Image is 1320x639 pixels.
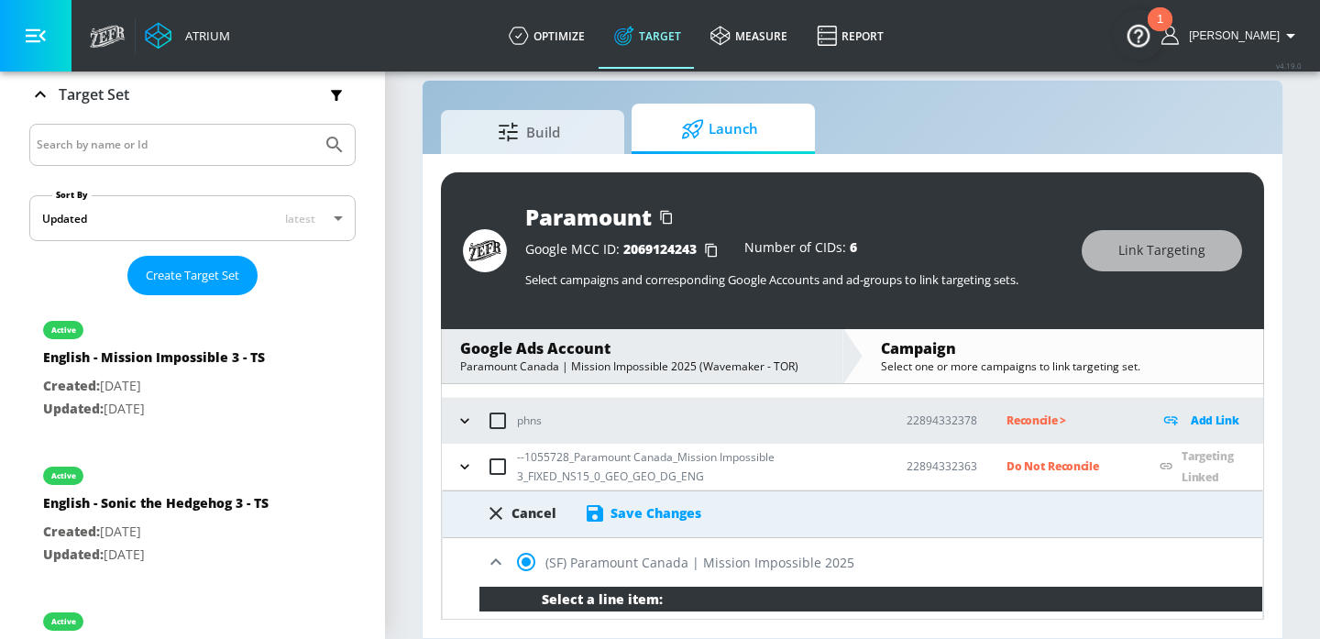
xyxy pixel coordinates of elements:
[51,471,76,480] div: active
[907,457,977,476] p: 22894332363
[584,502,701,524] div: Save Changes
[1113,9,1164,61] button: Open Resource Center, 1 new notification
[599,3,696,69] a: Target
[43,398,265,421] p: [DATE]
[610,504,701,522] div: Save Changes
[517,447,877,486] p: --1055728_Paramount Canada_Mission Impossible 3_FIXED_NS15_0_GEO_GEO_DG_ENG
[1191,410,1239,431] p: Add Link
[1182,448,1233,485] a: Targeting Linked
[460,338,824,358] div: Google Ads Account
[907,411,977,430] p: 22894332378
[623,240,697,258] span: 2069124243
[802,3,898,69] a: Report
[1160,410,1263,431] div: Add Link
[285,211,315,226] span: latest
[525,241,726,259] div: Google MCC ID:
[146,265,239,286] span: Create Target Set
[442,329,842,383] div: Google Ads AccountParamount Canada | Mission Impossible 2025 (Wavemaker - TOR)
[1006,456,1130,477] p: Do Not Reconcile
[459,110,599,154] span: Build
[650,107,789,151] span: Launch
[52,189,92,201] label: Sort By
[42,211,87,226] div: Updated
[443,538,1262,587] div: (SF) Paramount Canada | Mission Impossible 2025
[511,504,556,522] div: Cancel
[43,523,100,540] span: Created:
[43,400,104,417] span: Updated:
[29,448,356,579] div: activeEnglish - Sonic the Hedgehog 3 - TSCreated:[DATE]Updated:[DATE]
[59,84,129,105] p: Target Set
[1182,29,1280,42] span: login as: eugenia.kim@zefr.com
[43,545,104,563] span: Updated:
[881,338,1245,358] div: Campaign
[525,271,1063,288] p: Select campaigns and corresponding Google Accounts and ad-groups to link targeting sets.
[744,241,857,259] div: Number of CIDs:
[145,22,230,50] a: Atrium
[29,64,356,125] div: Target Set
[517,411,542,430] p: phns
[1157,19,1163,43] div: 1
[43,377,100,394] span: Created:
[51,325,76,335] div: active
[178,28,230,44] div: Atrium
[43,494,269,521] div: English - Sonic the Hedgehog 3 - TS
[850,238,857,256] span: 6
[29,303,356,434] div: activeEnglish - Mission Impossible 3 - TSCreated:[DATE]Updated:[DATE]
[460,358,824,374] div: Paramount Canada | Mission Impossible 2025 (Wavemaker - TOR)
[43,348,265,375] div: English - Mission Impossible 3 - TS
[1276,61,1302,71] span: v 4.19.0
[696,3,802,69] a: measure
[43,544,269,567] p: [DATE]
[479,587,1262,611] div: Select a line item:
[881,358,1245,374] div: Select one or more campaigns to link targeting set.
[37,133,314,157] input: Search by name or Id
[1006,410,1130,431] p: Reconcile >
[51,617,76,626] div: active
[1161,25,1302,47] button: [PERSON_NAME]
[485,502,556,524] div: Cancel
[43,375,265,398] p: [DATE]
[525,202,652,232] div: Paramount
[494,3,599,69] a: optimize
[127,256,258,295] button: Create Target Set
[43,521,269,544] p: [DATE]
